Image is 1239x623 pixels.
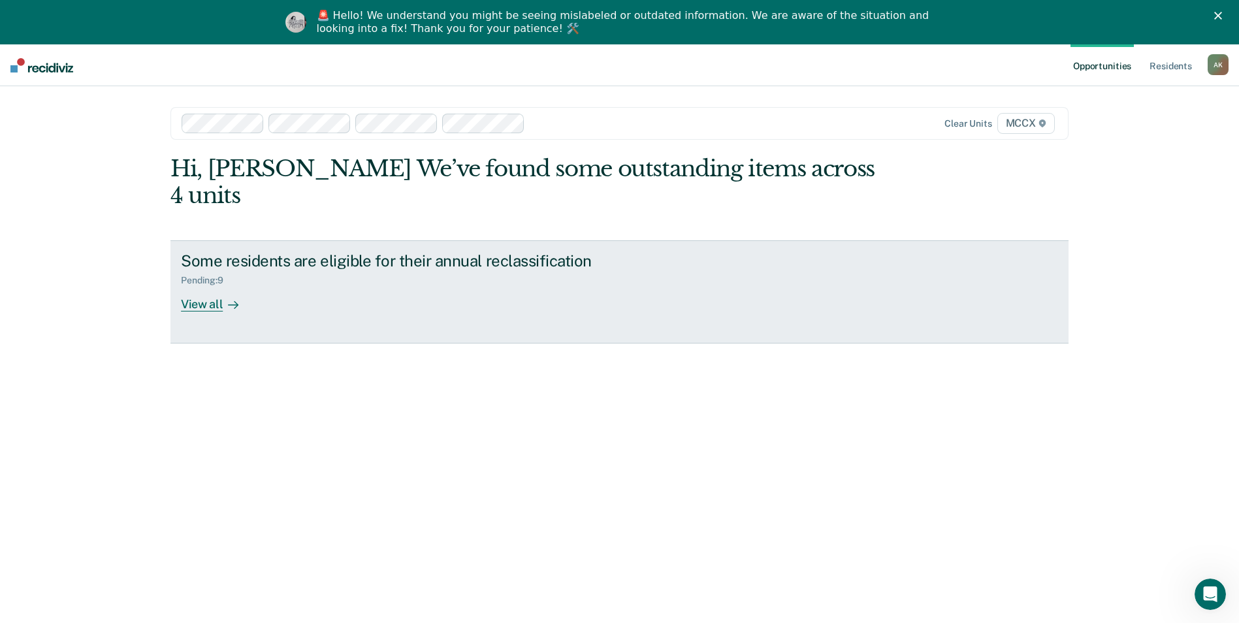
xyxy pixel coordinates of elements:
a: Residents [1147,44,1195,86]
img: Profile image for Kim [285,12,306,33]
div: Hi, [PERSON_NAME] We’ve found some outstanding items across 4 units [170,155,889,209]
a: Opportunities [1070,44,1134,86]
button: AK [1208,54,1229,75]
div: Clear units [944,118,992,129]
div: A K [1208,54,1229,75]
div: 🚨 Hello! We understand you might be seeing mislabeled or outdated information. We are aware of th... [317,9,933,35]
img: Recidiviz [10,58,73,72]
a: Some residents are eligible for their annual reclassificationPending:9View all [170,240,1069,343]
div: Close [1214,12,1227,20]
div: Some residents are eligible for their annual reclassification [181,251,639,270]
span: MCCX [997,113,1055,134]
div: View all [181,286,254,311]
iframe: Intercom live chat [1195,579,1226,610]
div: Pending : 9 [181,275,234,286]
